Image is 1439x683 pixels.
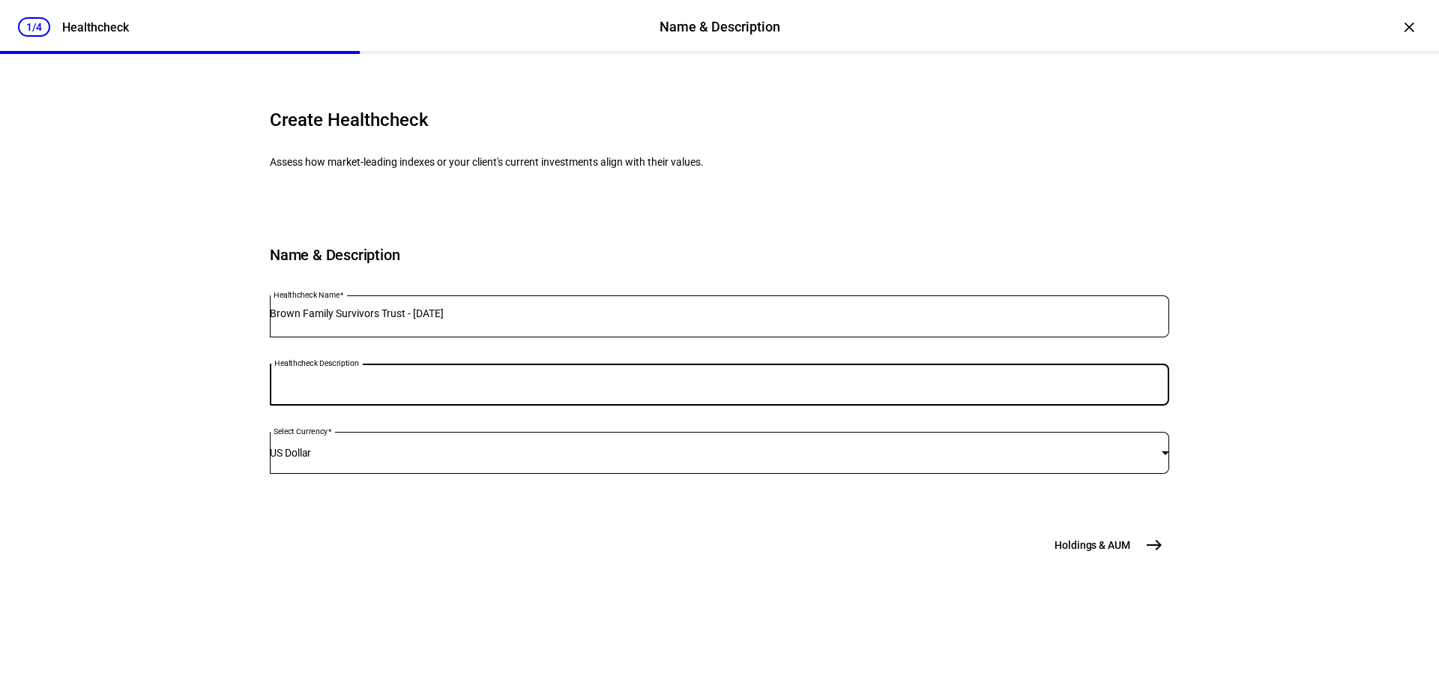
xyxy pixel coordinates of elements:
[62,20,129,34] div: Healthcheck
[270,244,1169,265] h6: Name & Description
[1055,538,1130,553] span: Holdings & AUM
[270,156,719,168] p: Assess how market-leading indexes or your client's current investments align with their values.
[270,108,719,132] h4: Create Healthcheck
[1145,536,1163,554] mat-icon: east
[274,291,340,300] mat-label: Healthcheck Name
[270,447,311,459] span: US Dollar
[660,17,780,37] div: Name & Description
[1046,530,1169,560] button: Holdings & AUM
[1397,15,1421,39] div: ×
[274,427,328,436] mat-label: Select Currency
[274,359,359,368] mat-label: Healthcheck Description
[18,17,50,37] div: 1/4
